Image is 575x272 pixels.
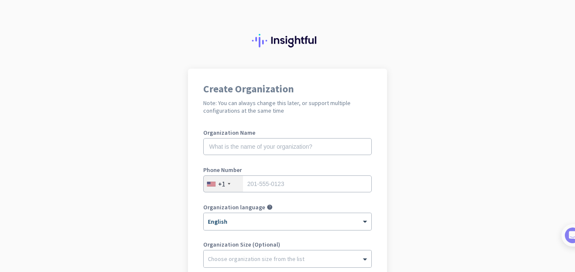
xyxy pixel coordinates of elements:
div: +1 [218,180,225,188]
label: Organization Size (Optional) [203,241,372,247]
h1: Create Organization [203,84,372,94]
img: Insightful [252,34,323,47]
label: Phone Number [203,167,372,173]
i: help [267,204,273,210]
input: 201-555-0123 [203,175,372,192]
label: Organization Name [203,130,372,136]
input: What is the name of your organization? [203,138,372,155]
label: Organization language [203,204,265,210]
h2: Note: You can always change this later, or support multiple configurations at the same time [203,99,372,114]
